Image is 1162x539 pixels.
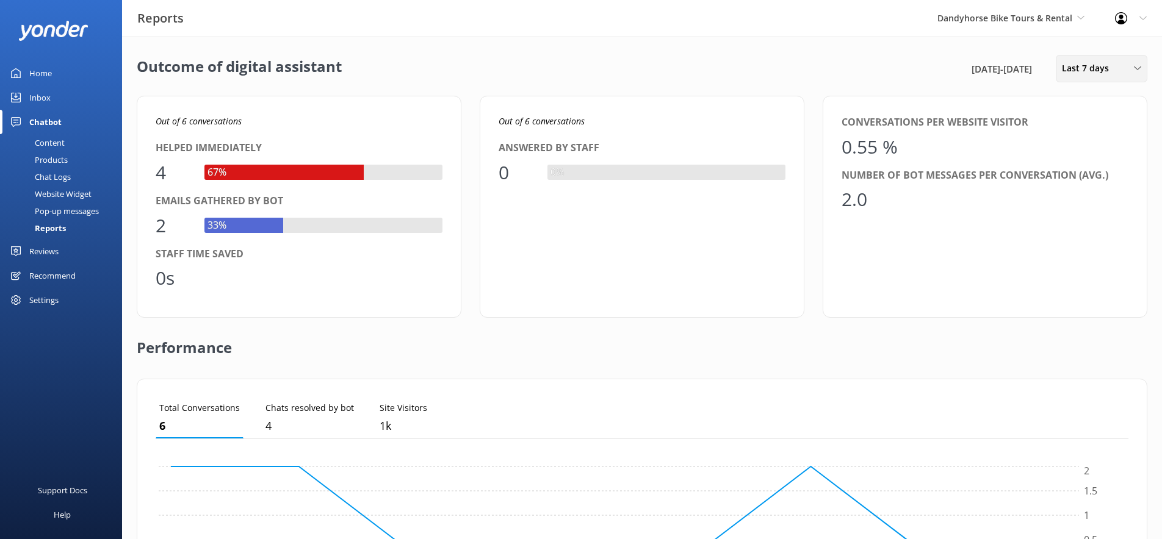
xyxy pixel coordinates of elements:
[204,165,229,180] div: 67%
[499,158,535,187] div: 0
[137,55,342,82] h2: Outcome of digital assistant
[380,401,427,415] p: Site Visitors
[156,246,442,262] div: Staff time saved
[156,263,192,293] div: 0s
[156,211,192,240] div: 2
[1062,62,1116,75] span: Last 7 days
[1084,509,1089,522] tspan: 1
[38,478,87,502] div: Support Docs
[156,158,192,187] div: 4
[137,9,184,28] h3: Reports
[1084,465,1089,478] tspan: 2
[29,239,59,263] div: Reviews
[29,288,59,312] div: Settings
[547,165,567,180] div: 0%
[499,115,585,127] i: Out of 6 conversations
[7,220,122,237] a: Reports
[18,21,88,41] img: yonder-white-logo.png
[499,140,785,156] div: Answered by staff
[29,61,52,85] div: Home
[137,318,232,366] h2: Performance
[156,115,242,127] i: Out of 6 conversations
[7,151,68,168] div: Products
[380,417,427,435] p: 1,089
[7,168,122,185] a: Chat Logs
[265,417,354,435] p: 4
[29,85,51,110] div: Inbox
[7,202,99,220] div: Pop-up messages
[7,151,122,168] a: Products
[29,263,76,288] div: Recommend
[842,168,1128,184] div: Number of bot messages per conversation (avg.)
[7,185,122,202] a: Website Widget
[7,220,66,237] div: Reports
[159,401,240,415] p: Total Conversations
[7,168,71,185] div: Chat Logs
[842,115,1128,130] div: Conversations per website visitor
[842,185,878,214] div: 2.0
[204,218,229,234] div: 33%
[7,202,122,220] a: Pop-up messages
[159,417,240,435] p: 6
[937,12,1072,24] span: Dandyhorse Bike Tours & Rental
[265,401,354,415] p: Chats resolved by bot
[842,132,898,162] div: 0.55 %
[7,134,65,151] div: Content
[156,140,442,156] div: Helped immediately
[1084,484,1097,498] tspan: 1.5
[7,134,122,151] a: Content
[29,110,62,134] div: Chatbot
[156,193,442,209] div: Emails gathered by bot
[972,62,1032,76] span: [DATE] - [DATE]
[54,502,71,527] div: Help
[7,185,92,202] div: Website Widget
